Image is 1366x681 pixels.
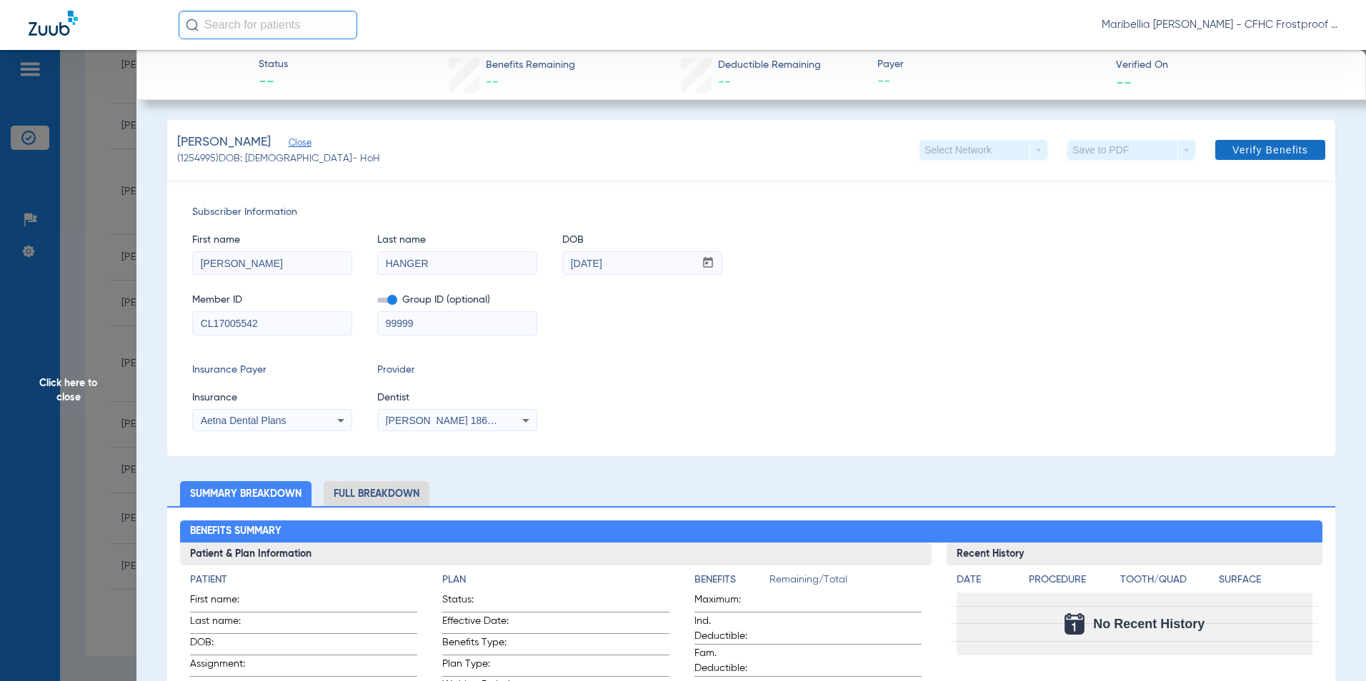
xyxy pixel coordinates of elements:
input: Search for patients [179,11,357,39]
h4: Patient [190,572,417,587]
img: Zuub Logo [29,11,78,36]
app-breakdown-title: Date [957,572,1017,592]
span: Last name [377,233,537,248]
span: DOB: [190,635,260,655]
span: Close [289,138,301,151]
span: Status: [442,592,512,612]
span: -- [259,73,288,93]
span: First name: [190,592,260,612]
span: -- [1116,74,1132,89]
span: -- [718,76,731,89]
span: DOB [562,233,722,248]
h4: Date [957,572,1017,587]
span: Insurance Payer [192,363,352,378]
span: Provider [377,363,537,378]
app-breakdown-title: Surface [1219,572,1312,592]
span: Plan Type: [442,657,512,676]
span: [PERSON_NAME] 1861940850 [386,415,527,426]
h4: Surface [1219,572,1312,587]
span: Aetna Dental Plans [201,415,286,426]
span: Deductible Remaining [718,58,821,73]
span: Subscriber Information [192,205,1310,220]
mat-label: mm / dd / yyyy [574,240,621,246]
span: No Recent History [1093,617,1205,631]
span: Last name: [190,614,260,633]
h4: Benefits [694,572,769,587]
span: Verified On [1116,58,1342,73]
span: Group ID (optional) [377,293,537,308]
h3: Patient & Plan Information [180,543,932,565]
span: Dentist [377,390,537,405]
span: (1254995) DOB: [DEMOGRAPHIC_DATA] - HoH [177,151,380,166]
span: -- [877,73,1104,91]
li: Summary Breakdown [180,481,311,506]
button: Open calendar [694,252,722,275]
span: Insurance [192,390,352,405]
img: Calendar [1065,613,1085,635]
span: Effective Date: [442,614,512,633]
img: Search Icon [186,19,199,31]
span: Maximum: [694,592,764,612]
app-breakdown-title: Benefits [694,572,769,592]
span: Member ID [192,293,352,308]
h2: Benefits Summary [180,520,1323,543]
span: Ind. Deductible: [694,614,764,644]
h4: Plan [442,572,669,587]
span: [PERSON_NAME] [177,133,271,151]
span: Assignment: [190,657,260,676]
h4: Procedure [1029,572,1115,587]
span: -- [486,76,499,89]
app-breakdown-title: Procedure [1029,572,1115,592]
span: Benefits Type: [442,635,512,655]
li: Full Breakdown [324,481,429,506]
span: Status [259,57,288,72]
iframe: Chat Widget [1295,612,1366,681]
app-breakdown-title: Tooth/Quad [1120,572,1214,592]
span: Maribellia [PERSON_NAME] - CFHC Frostproof Dental [1102,18,1337,32]
span: First name [192,233,352,248]
span: Fam. Deductible: [694,646,764,676]
span: Verify Benefits [1232,144,1308,156]
h4: Tooth/Quad [1120,572,1214,587]
button: Verify Benefits [1215,140,1325,160]
span: Remaining/Total [769,572,922,592]
h3: Recent History [947,543,1322,565]
span: Payer [877,57,1104,72]
span: Benefits Remaining [486,58,575,73]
